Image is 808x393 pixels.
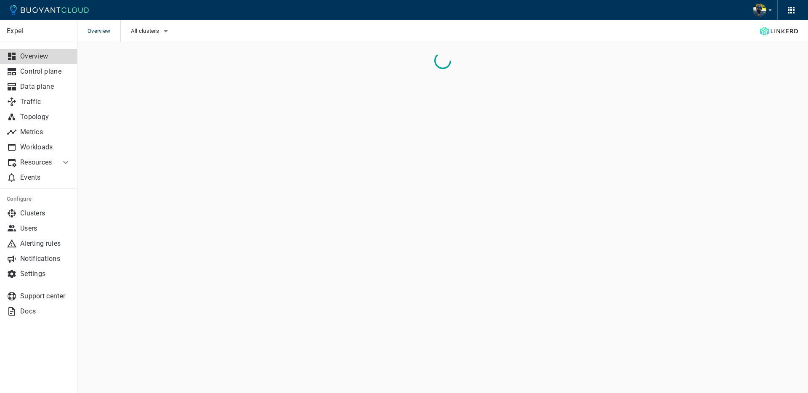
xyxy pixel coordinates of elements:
p: Expel [7,27,70,35]
p: Traffic [20,98,71,106]
p: Metrics [20,128,71,136]
img: Bjorn Stange [753,3,766,17]
p: Control plane [20,67,71,76]
button: All clusters [131,25,171,37]
p: Settings [20,270,71,278]
p: Support center [20,292,71,300]
p: Data plane [20,82,71,91]
p: Topology [20,113,71,121]
p: Resources [20,158,54,167]
p: Docs [20,307,71,316]
p: Notifications [20,255,71,263]
p: Alerting rules [20,239,71,248]
p: Users [20,224,71,233]
p: Events [20,173,71,182]
p: Clusters [20,209,71,218]
p: Overview [20,52,71,61]
p: Workloads [20,143,71,151]
span: All clusters [131,28,161,35]
span: Overview [88,20,120,42]
h5: Configure [7,196,71,202]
